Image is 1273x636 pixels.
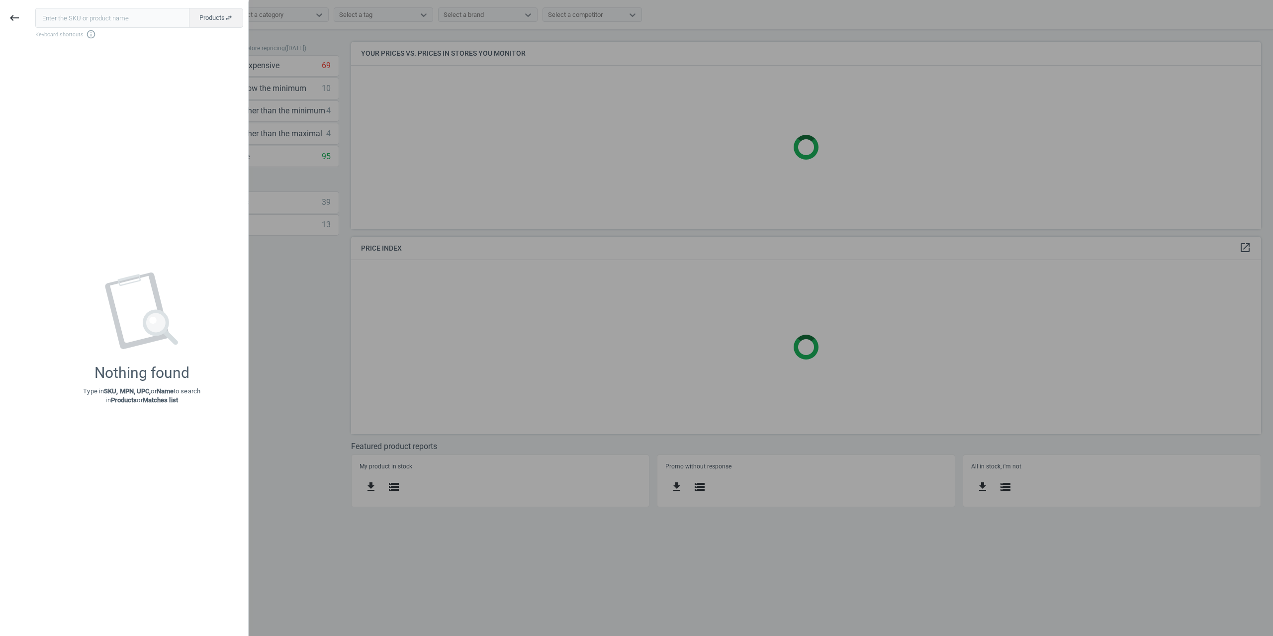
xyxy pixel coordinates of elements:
[111,396,137,404] strong: Products
[94,364,189,382] div: Nothing found
[3,6,26,30] button: keyboard_backspace
[199,13,233,22] span: Products
[86,29,96,39] i: info_outline
[104,387,151,395] strong: SKU, MPN, UPC,
[189,8,243,28] button: Productsswap_horiz
[35,8,189,28] input: Enter the SKU or product name
[225,14,233,22] i: swap_horiz
[143,396,178,404] strong: Matches list
[157,387,174,395] strong: Name
[83,387,200,405] p: Type in or to search in or
[35,29,243,39] span: Keyboard shortcuts
[8,12,20,24] i: keyboard_backspace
